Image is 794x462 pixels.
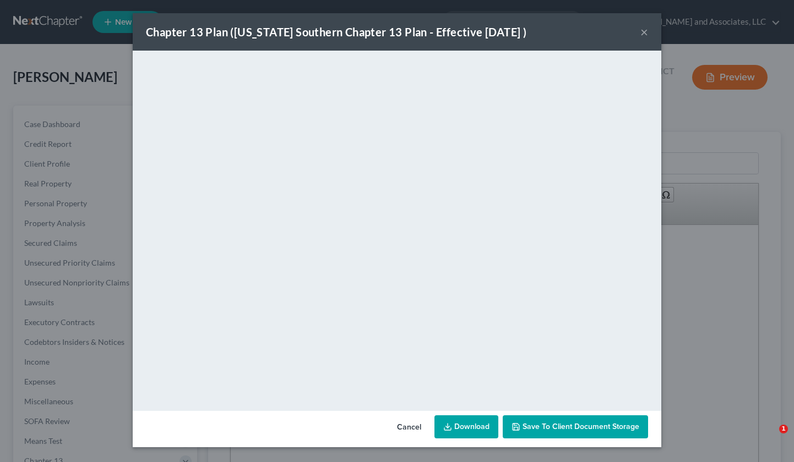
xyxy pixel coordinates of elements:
[779,425,788,433] span: 1
[640,25,648,38] button: ×
[757,425,783,451] iframe: Intercom live chat
[434,415,498,438] a: Download
[146,24,526,40] div: Chapter 13 Plan ([US_STATE] Southern Chapter 13 Plan - Effective [DATE] )
[503,415,648,438] button: Save to Client Document Storage
[388,416,430,438] button: Cancel
[133,51,661,408] iframe: <object ng-attr-data='[URL][DOMAIN_NAME]' type='application/pdf' width='100%' height='650px'></ob...
[523,422,639,431] span: Save to Client Document Storage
